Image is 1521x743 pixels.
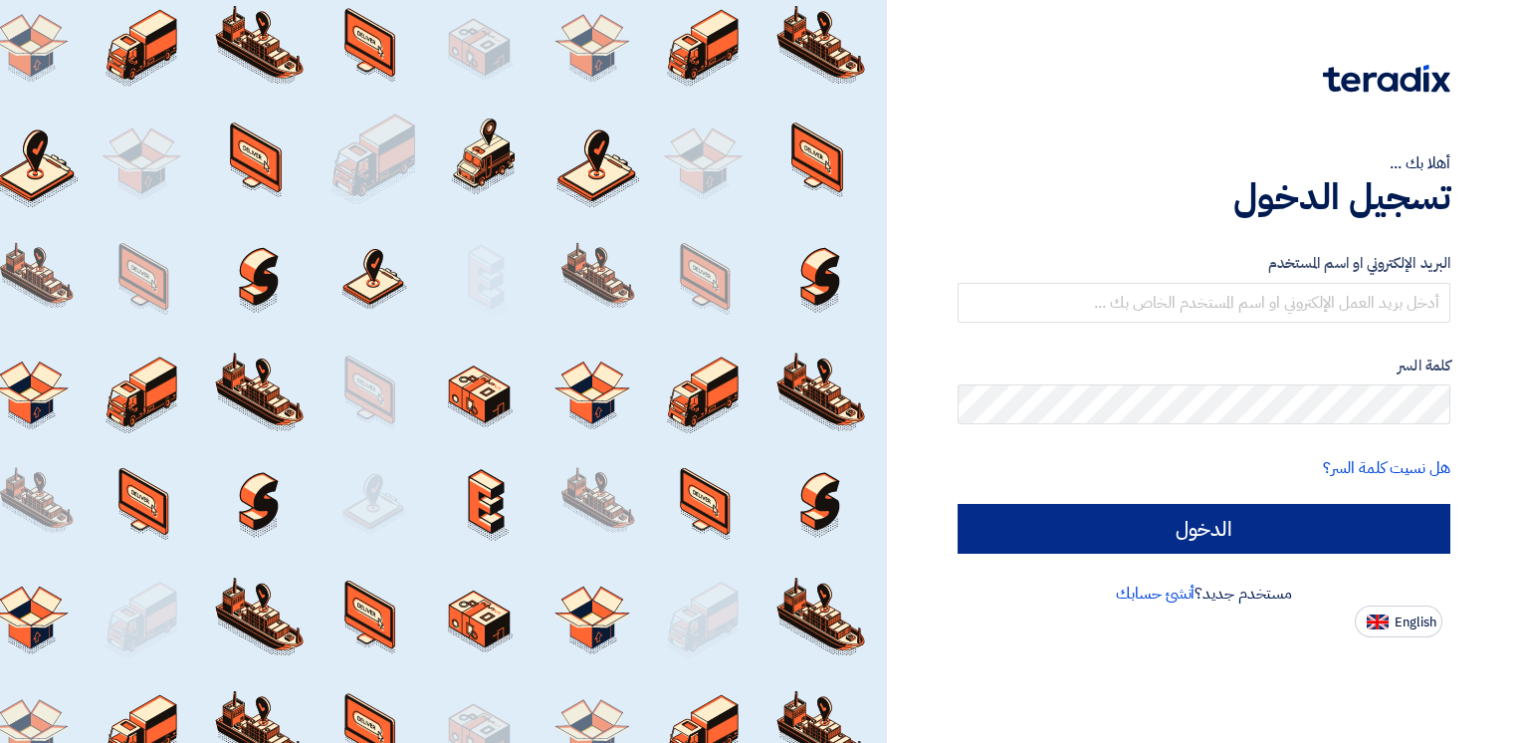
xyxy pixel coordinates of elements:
a: هل نسيت كلمة السر؟ [1323,456,1450,480]
div: مستخدم جديد؟ [958,582,1450,606]
img: Teradix logo [1323,65,1450,93]
label: كلمة السر [958,355,1450,377]
h1: تسجيل الدخول [958,175,1450,219]
input: أدخل بريد العمل الإلكتروني او اسم المستخدم الخاص بك ... [958,283,1450,323]
span: English [1395,616,1436,629]
label: البريد الإلكتروني او اسم المستخدم [958,252,1450,275]
a: أنشئ حسابك [1116,582,1195,606]
input: الدخول [958,504,1450,554]
button: English [1355,606,1442,637]
img: en-US.png [1367,615,1389,629]
div: أهلا بك ... [958,151,1450,175]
